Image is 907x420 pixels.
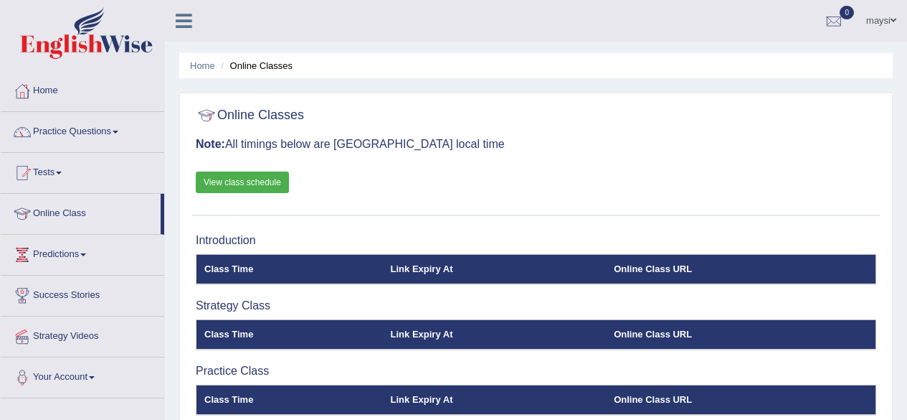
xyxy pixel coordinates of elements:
[1,276,164,312] a: Success Stories
[217,59,293,73] li: Online Classes
[196,138,876,151] h3: All timings below are [GEOGRAPHIC_DATA] local time
[196,234,876,247] h3: Introduction
[606,385,875,415] th: Online Class URL
[196,365,876,378] h3: Practice Class
[1,194,161,230] a: Online Class
[196,254,383,284] th: Class Time
[840,6,854,19] span: 0
[196,299,876,312] h3: Strategy Class
[196,319,383,350] th: Class Time
[383,385,607,415] th: Link Expiry At
[606,254,875,284] th: Online Class URL
[196,138,225,150] b: Note:
[196,385,383,415] th: Class Time
[606,319,875,350] th: Online Class URL
[190,60,215,71] a: Home
[1,317,164,353] a: Strategy Videos
[1,153,164,189] a: Tests
[383,254,607,284] th: Link Expiry At
[196,172,289,193] a: View class schedule
[1,71,164,107] a: Home
[1,112,164,148] a: Practice Questions
[196,105,304,126] h2: Online Classes
[383,319,607,350] th: Link Expiry At
[1,235,164,271] a: Predictions
[1,358,164,393] a: Your Account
